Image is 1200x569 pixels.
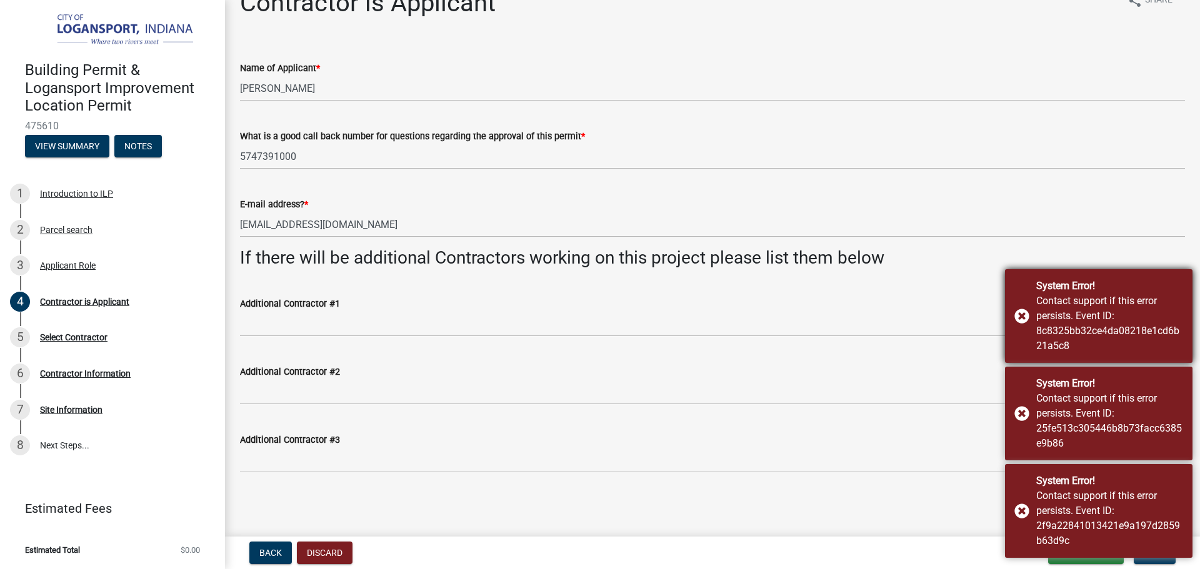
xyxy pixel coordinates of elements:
div: 7 [10,400,30,420]
label: Additional Contractor #1 [240,300,340,309]
label: Additional Contractor #2 [240,368,340,377]
label: Additional Contractor #3 [240,436,340,445]
div: 6 [10,364,30,383]
label: E-mail address? [240,200,308,209]
div: Contact support if this error persists. Event ID: 25fe513c305446b8b73facc6385e9b86 [1036,391,1183,451]
span: Estimated Total [25,546,80,554]
span: 475610 [25,120,200,132]
wm-modal-confirm: Summary [25,142,109,152]
button: Back [249,542,292,564]
div: System Error! [1036,376,1183,391]
div: 5 [10,327,30,347]
div: Parcel search [40,225,92,234]
label: Name of Applicant [240,64,320,73]
div: 4 [10,292,30,312]
div: 3 [10,255,30,275]
label: What is a good call back number for questions regarding the approval of this permit [240,132,585,141]
button: Discard [297,542,352,564]
img: City of Logansport, Indiana [25,13,205,48]
div: 2 [10,220,30,240]
wm-modal-confirm: Notes [114,142,162,152]
h4: Building Permit & Logansport Improvement Location Permit [25,61,215,115]
span: Back [259,548,282,558]
div: System Error! [1036,473,1183,488]
div: Select Contractor [40,333,107,342]
div: Contractor is Applicant [40,297,129,306]
div: System Error! [1036,279,1183,294]
h3: If there will be additional Contractors working on this project please list them below [240,247,1185,269]
div: Introduction to ILP [40,189,113,198]
div: Site Information [40,405,102,414]
button: View Summary [25,135,109,157]
div: Applicant Role [40,261,96,270]
div: Contact support if this error persists. Event ID: 2f9a22841013421e9a197d2859b63d9c [1036,488,1183,548]
a: Estimated Fees [10,496,205,521]
span: $0.00 [181,546,200,554]
button: Notes [114,135,162,157]
div: 8 [10,435,30,455]
div: 1 [10,184,30,204]
div: Contact support if this error persists. Event ID: 8c8325bb32ce4da08218e1cd6b21a5c8 [1036,294,1183,354]
div: Contractor Information [40,369,131,378]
